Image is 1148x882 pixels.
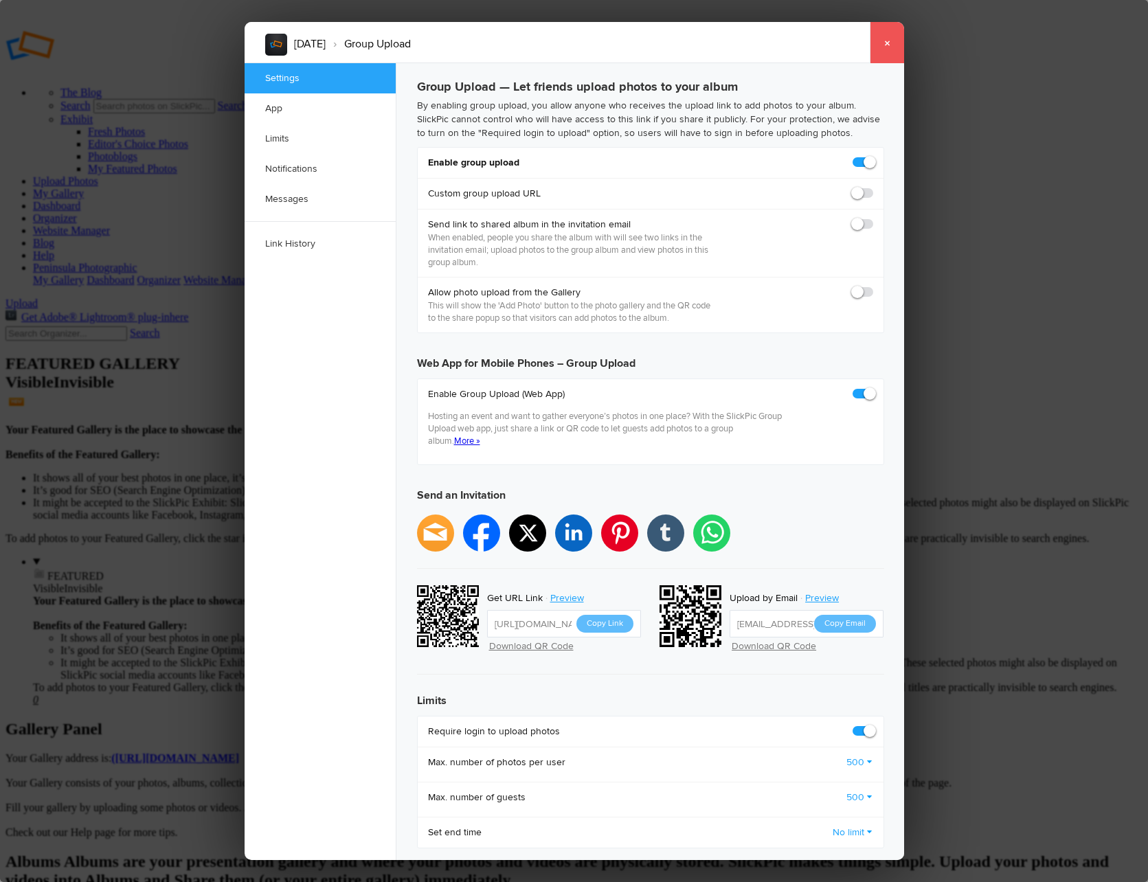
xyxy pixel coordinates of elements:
div: https://slickpic.us/18664149JZMz [417,585,483,651]
a: 500 [846,756,873,769]
div: wcm3n@slickpic.net [660,585,725,651]
p: By enabling group upload, you allow anyone who receives the upload link to add photos to your alb... [417,99,884,140]
b: Custom group upload URL [428,187,541,201]
a: Messages [245,184,396,214]
li: [DATE] [294,32,326,56]
li: Group Upload [326,32,411,56]
li: linkedin [555,514,592,552]
li: tumblr [647,514,684,552]
a: No limit [833,826,873,839]
a: Download QR Code [732,640,816,652]
button: Copy Link [576,615,633,633]
b: Allow photo upload from the Gallery [428,286,717,299]
a: More » [454,436,480,446]
div: Upload by Email [730,589,798,607]
a: Download QR Code [489,640,574,652]
a: Preview [798,589,849,607]
li: twitter [509,514,546,552]
a: Link History [245,229,396,259]
b: Enable group upload [428,156,519,170]
li: facebook [463,514,500,552]
a: 500 [846,791,873,804]
img: album_sample.webp [265,34,287,56]
p: This will show the 'Add Photo' button to the photo gallery and the QR code to the share popup so ... [428,299,717,324]
p: Hosting an event and want to gather everyone’s photos in one place? With the SlickPic Group Uploa... [428,410,784,447]
a: Preview [543,589,594,607]
h3: Web App for Mobile Phones – Group Upload [417,344,884,372]
div: Get URL Link [487,589,543,607]
b: Enable Group Upload (Web App) [428,387,784,401]
li: pinterest [601,514,638,552]
a: Limits [245,124,396,154]
a: App [245,93,396,124]
button: Copy Email [814,615,876,633]
li: whatsapp [693,514,730,552]
b: Set end time [428,826,482,839]
a: Settings [245,63,396,93]
h3: Group Upload — Let friends upload photos to your album [417,74,884,99]
b: Max. number of guests [428,791,526,804]
b: Send link to shared album in the invitation email [428,218,717,231]
p: When enabled, people you share the album with will see two links in the invitation email; upload ... [428,231,717,269]
b: Max. number of photos per user [428,756,565,769]
h3: Send an Invitation [417,476,884,514]
b: Require login to upload photos [428,725,560,738]
a: Notifications [245,154,396,184]
h3: Limits [417,681,884,709]
a: × [870,22,904,63]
